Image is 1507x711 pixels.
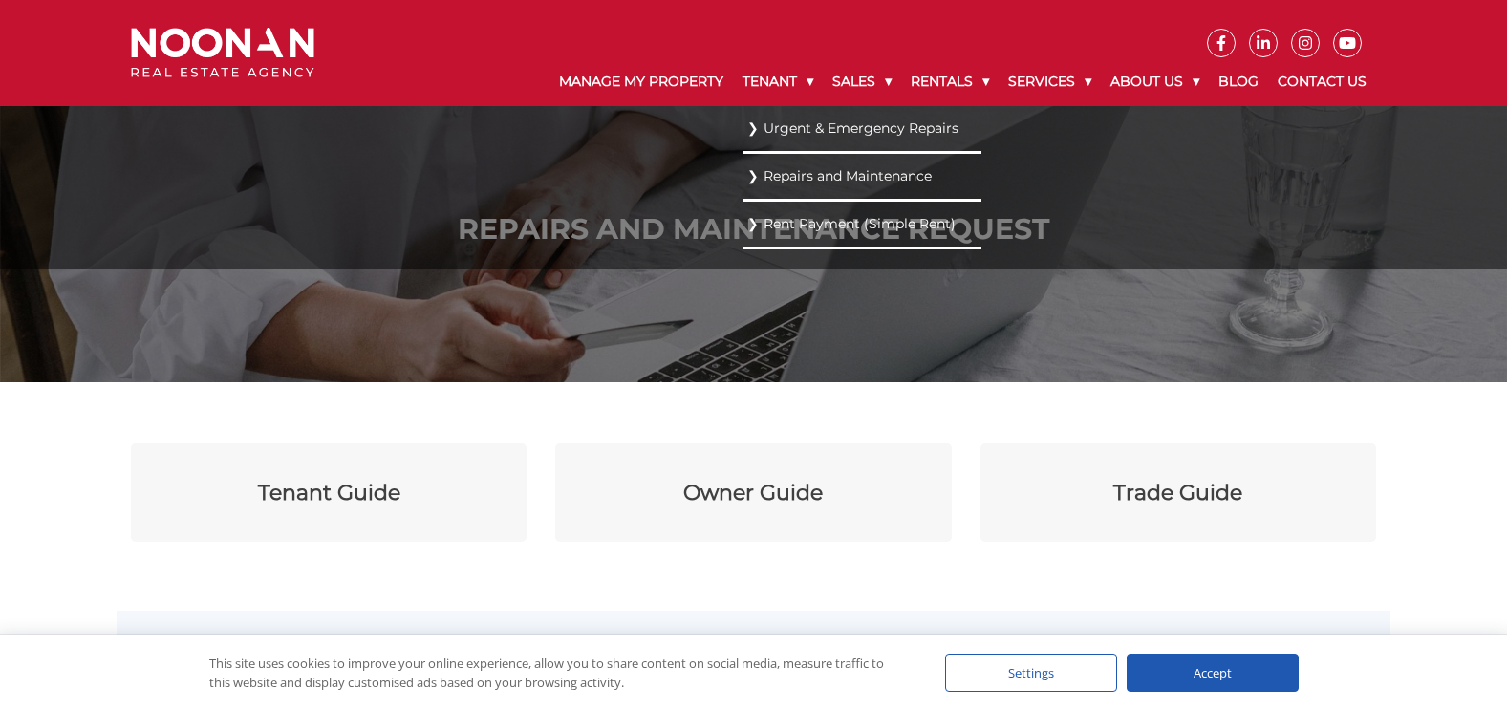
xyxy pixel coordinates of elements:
[823,57,901,106] a: Sales
[901,57,999,106] a: Rentals
[747,211,977,237] a: Rent Payment (Simple Rent)
[980,443,1376,542] a: Trade Guide
[1113,477,1242,508] div: Trade Guide
[258,477,400,508] div: Tenant Guide
[209,654,907,692] div: This site uses cookies to improve your online experience, allow you to share content on social me...
[683,477,823,508] div: Owner Guide
[131,443,527,542] a: Tenant Guide
[555,443,951,542] a: Owner Guide
[999,57,1101,106] a: Services
[1101,57,1209,106] a: About Us
[1268,57,1376,106] a: Contact Us
[1127,654,1299,692] div: Accept
[945,654,1117,692] div: Settings
[747,116,977,141] a: Urgent & Emergency Repairs
[549,57,733,106] a: Manage My Property
[131,28,314,78] img: Noonan Real Estate Agency
[1209,57,1268,106] a: Blog
[733,57,823,106] a: Tenant
[747,163,977,189] a: Repairs and Maintenance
